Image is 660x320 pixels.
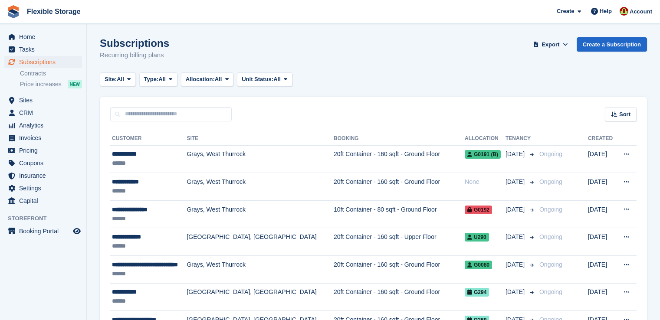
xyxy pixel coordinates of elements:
[4,225,82,237] a: menu
[19,119,71,131] span: Analytics
[539,150,562,157] span: Ongoing
[588,228,616,256] td: [DATE]
[8,214,86,223] span: Storefront
[19,195,71,207] span: Capital
[465,177,506,186] div: None
[465,206,492,214] span: G0192
[334,132,465,146] th: Booking
[577,37,647,52] a: Create a Subscription
[187,173,334,201] td: Grays, West Thurrock
[465,132,506,146] th: Allocation
[242,75,273,84] span: Unit Status:
[158,75,166,84] span: All
[506,205,526,214] span: [DATE]
[588,256,616,284] td: [DATE]
[4,56,82,68] a: menu
[4,31,82,43] a: menu
[187,283,334,311] td: [GEOGRAPHIC_DATA], [GEOGRAPHIC_DATA]
[7,5,20,18] img: stora-icon-8386f47178a22dfd0bd8f6a31ec36ba5ce8667c1dd55bd0f319d3a0aa187defe.svg
[100,50,169,60] p: Recurring billing plans
[19,94,71,106] span: Sites
[506,232,526,242] span: [DATE]
[588,200,616,228] td: [DATE]
[334,228,465,256] td: 20ft Container - 160 sqft - Upper Floor
[4,132,82,144] a: menu
[4,94,82,106] a: menu
[539,206,562,213] span: Ongoing
[68,80,82,88] div: NEW
[19,144,71,157] span: Pricing
[105,75,117,84] span: Site:
[19,43,71,56] span: Tasks
[506,177,526,186] span: [DATE]
[465,150,501,159] span: G0191 (B)
[144,75,159,84] span: Type:
[19,170,71,182] span: Insurance
[588,173,616,201] td: [DATE]
[542,40,559,49] span: Export
[19,107,71,119] span: CRM
[539,288,562,295] span: Ongoing
[539,233,562,240] span: Ongoing
[334,200,465,228] td: 10ft Container - 80 sqft - Ground Floor
[506,150,526,159] span: [DATE]
[20,80,62,88] span: Price increases
[19,31,71,43] span: Home
[19,157,71,169] span: Coupons
[506,260,526,269] span: [DATE]
[620,7,628,16] img: David Jones
[465,288,489,297] span: G294
[619,110,630,119] span: Sort
[19,225,71,237] span: Booking Portal
[334,145,465,173] td: 20ft Container - 160 sqft - Ground Floor
[139,72,177,87] button: Type: All
[334,173,465,201] td: 20ft Container - 160 sqft - Ground Floor
[4,182,82,194] a: menu
[600,7,612,16] span: Help
[465,261,492,269] span: G0080
[630,7,652,16] span: Account
[539,261,562,268] span: Ongoing
[117,75,124,84] span: All
[539,178,562,185] span: Ongoing
[4,144,82,157] a: menu
[506,287,526,297] span: [DATE]
[181,72,234,87] button: Allocation: All
[187,200,334,228] td: Grays, West Thurrock
[4,119,82,131] a: menu
[187,228,334,256] td: [GEOGRAPHIC_DATA], [GEOGRAPHIC_DATA]
[4,170,82,182] a: menu
[19,56,71,68] span: Subscriptions
[72,226,82,236] a: Preview store
[19,132,71,144] span: Invoices
[23,4,84,19] a: Flexible Storage
[187,132,334,146] th: Site
[20,79,82,89] a: Price increases NEW
[334,283,465,311] td: 20ft Container - 160 sqft - Ground Floor
[186,75,215,84] span: Allocation:
[100,37,169,49] h1: Subscriptions
[532,37,570,52] button: Export
[215,75,222,84] span: All
[20,69,82,78] a: Contracts
[588,283,616,311] td: [DATE]
[334,256,465,284] td: 20ft Container - 160 sqft - Ground Floor
[4,157,82,169] a: menu
[19,182,71,194] span: Settings
[187,145,334,173] td: Grays, West Thurrock
[237,72,292,87] button: Unit Status: All
[4,195,82,207] a: menu
[588,145,616,173] td: [DATE]
[465,233,489,242] span: U290
[557,7,574,16] span: Create
[187,256,334,284] td: Grays, West Thurrock
[273,75,281,84] span: All
[506,132,536,146] th: Tenancy
[4,43,82,56] a: menu
[4,107,82,119] a: menu
[100,72,136,87] button: Site: All
[588,132,616,146] th: Created
[110,132,187,146] th: Customer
